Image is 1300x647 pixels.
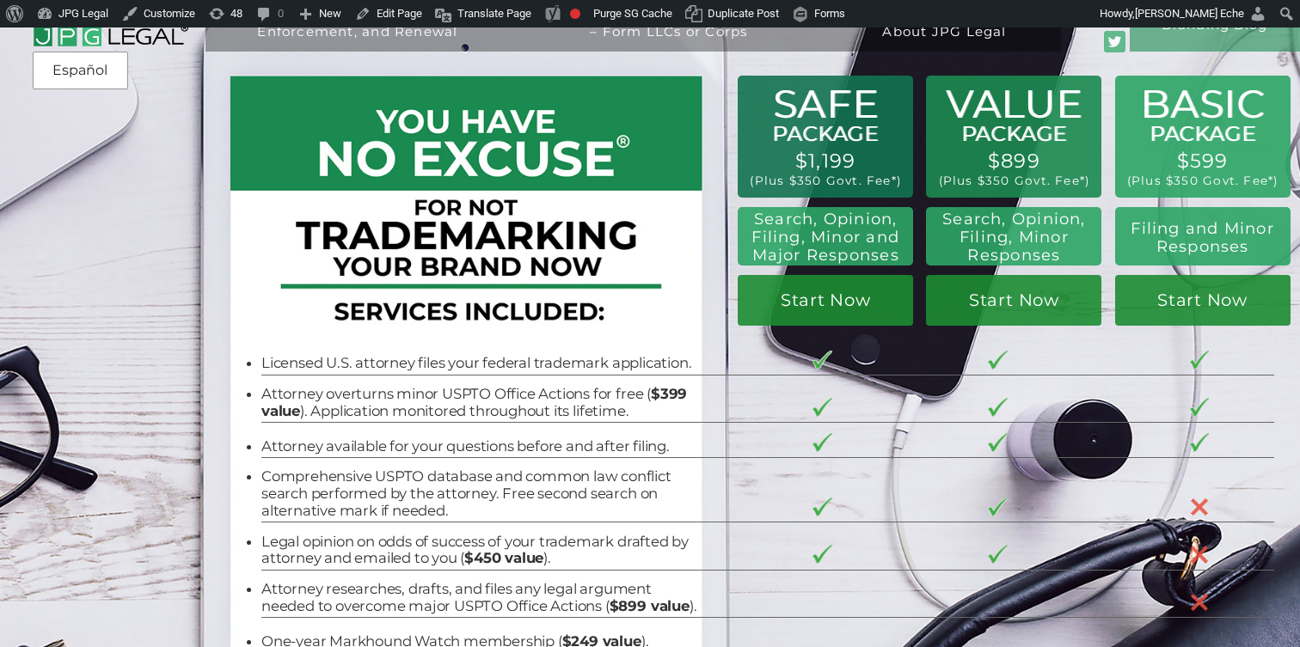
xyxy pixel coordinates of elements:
[38,55,123,86] a: Español
[570,9,580,19] div: Focus keyphrase not set
[261,385,687,419] b: $399 value
[812,497,832,516] img: checkmark-border-3.png
[261,386,700,419] li: Attorney overturns minor USPTO Office Actions for free ( ). Application monitored throughout its ...
[988,398,1008,417] img: checkmark-border-3.png
[988,545,1008,564] img: checkmark-border-3.png
[261,438,700,455] li: Attorney available for your questions before and after filing.
[841,11,1048,63] a: More InformationAbout JPG Legal
[261,468,700,519] li: Comprehensive USPTO database and common law conflict search performed by the attorney. Free secon...
[812,398,832,417] img: checkmark-border-3.png
[261,355,700,372] li: Licensed U.S. attorney files your federal trademark application.
[988,351,1008,369] img: checkmark-border-3.png
[1190,545,1210,565] img: X-30-3.png
[261,581,700,614] li: Attorney researches, drafts, and files any legal argument needed to overcome major USPTO Office A...
[988,433,1008,452] img: checkmark-border-3.png
[1190,398,1210,417] img: checkmark-border-3.png
[1190,497,1210,517] img: X-30-3.png
[812,351,832,369] img: checkmark-border-3.png
[1135,7,1244,20] span: [PERSON_NAME] Eche
[926,275,1101,327] a: Start Now
[1104,31,1125,52] img: Twitter_Social_Icon_Rounded_Square_Color-mid-green3-90.png
[464,549,543,566] b: $450 value
[1190,433,1210,452] img: checkmark-border-3.png
[936,210,1091,265] h2: Search, Opinion, Filing, Minor Responses
[1115,275,1291,327] a: Start Now
[1190,351,1210,369] img: checkmark-border-3.png
[261,534,700,567] li: Legal opinion on odds of success of your trademark drafted by attorney and emailed to you ( ).
[812,433,832,452] img: checkmark-border-3.png
[812,545,832,564] img: checkmark-border-3.png
[218,11,497,63] a: Trademark Registration,Enforcement, and Renewal
[738,275,913,327] a: Start Now
[1190,593,1210,613] img: X-30-3.png
[1125,219,1280,255] h2: Filing and Minor Responses
[610,597,690,614] b: $899 value
[988,497,1008,516] img: checkmark-border-3.png
[745,210,905,265] h2: Search, Opinion, Filing, Minor and Major Responses
[510,11,828,63] a: Buy/Sell Domains or Trademarks– Form LLCs or Corps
